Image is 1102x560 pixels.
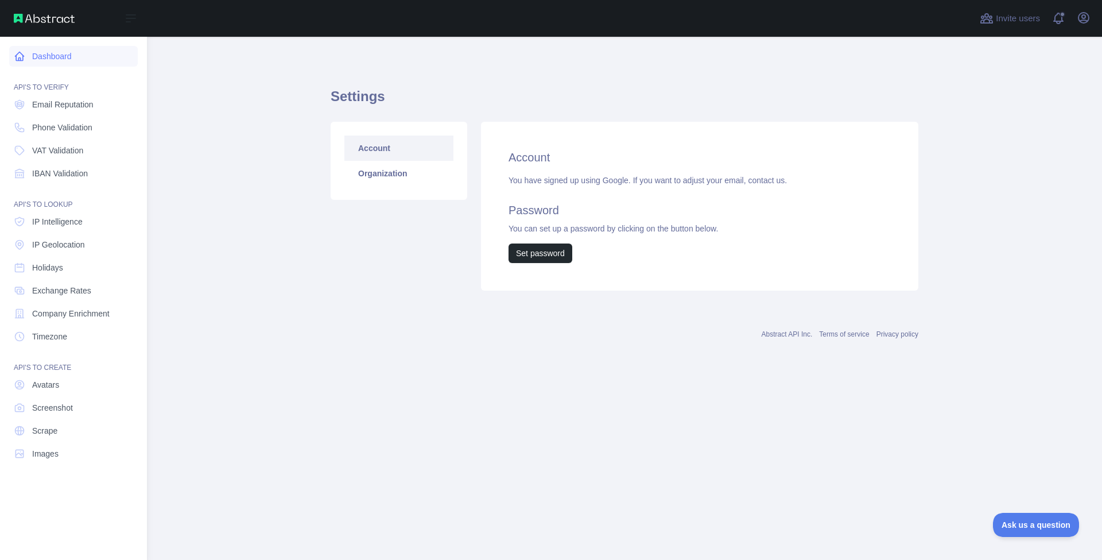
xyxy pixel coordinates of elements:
[32,239,85,250] span: IP Geolocation
[32,331,67,342] span: Timezone
[9,257,138,278] a: Holidays
[509,149,891,165] h2: Account
[762,330,813,338] a: Abstract API Inc.
[9,443,138,464] a: Images
[509,175,891,263] div: You have signed up using Google. If you want to adjust your email, You can set up a password by c...
[9,420,138,441] a: Scrape
[32,122,92,133] span: Phone Validation
[9,303,138,324] a: Company Enrichment
[876,330,918,338] a: Privacy policy
[32,425,57,437] span: Scrape
[9,186,138,209] div: API'S TO LOOKUP
[9,234,138,255] a: IP Geolocation
[748,176,787,185] a: contact us.
[977,9,1042,28] button: Invite users
[9,163,138,184] a: IBAN Validation
[9,46,138,67] a: Dashboard
[509,202,891,218] h2: Password
[331,87,918,115] h1: Settings
[32,262,63,273] span: Holidays
[819,330,869,338] a: Terms of service
[32,99,94,110] span: Email Reputation
[9,326,138,347] a: Timezone
[32,402,73,414] span: Screenshot
[9,211,138,232] a: IP Intelligence
[509,244,572,263] button: Set password
[9,117,138,138] a: Phone Validation
[9,69,138,92] div: API'S TO VERIFY
[32,145,83,156] span: VAT Validation
[14,14,75,23] img: Abstract API
[32,168,88,179] span: IBAN Validation
[32,308,110,319] span: Company Enrichment
[9,140,138,161] a: VAT Validation
[32,216,83,227] span: IP Intelligence
[344,136,453,161] a: Account
[9,374,138,395] a: Avatars
[32,448,59,459] span: Images
[9,94,138,115] a: Email Reputation
[9,280,138,301] a: Exchange Rates
[32,379,59,391] span: Avatars
[9,397,138,418] a: Screenshot
[996,12,1040,25] span: Invite users
[32,285,91,296] span: Exchange Rates
[993,513,1079,537] iframe: Toggle Customer Support
[344,161,453,186] a: Organization
[9,349,138,372] div: API'S TO CREATE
